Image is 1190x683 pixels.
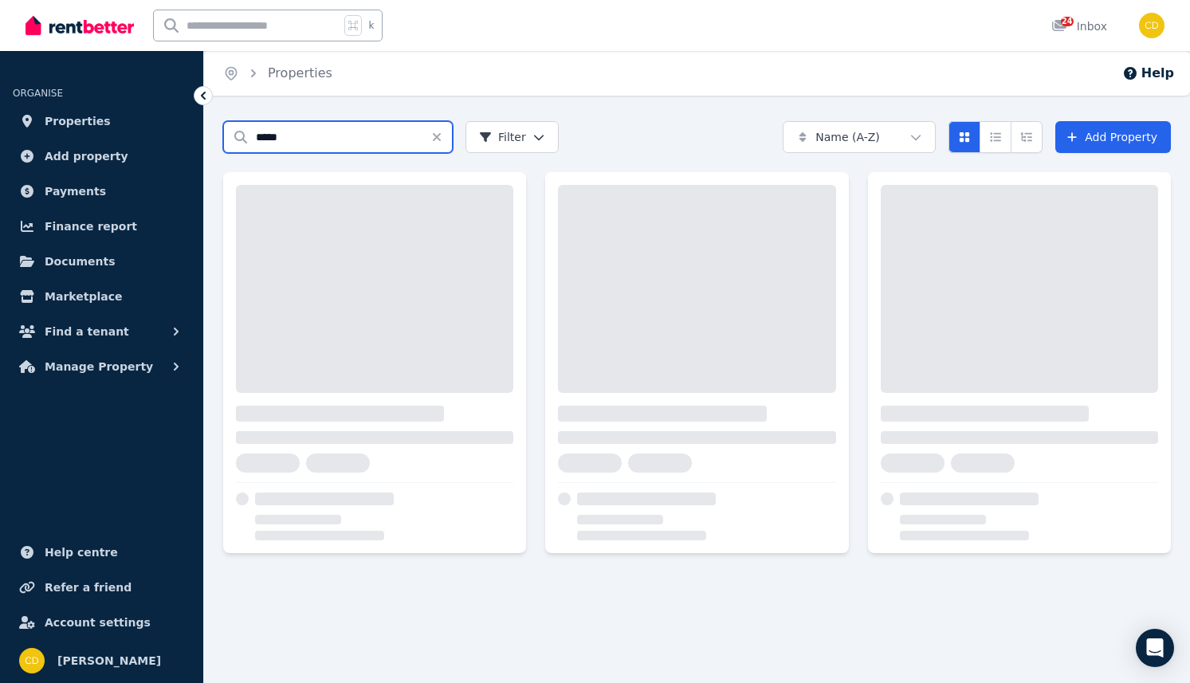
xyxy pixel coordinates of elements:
button: Compact list view [980,121,1011,153]
span: Account settings [45,613,151,632]
span: Name (A-Z) [815,129,880,145]
button: Manage Property [13,351,190,383]
button: Help [1122,64,1174,83]
span: Marketplace [45,287,122,306]
a: Payments [13,175,190,207]
a: Finance report [13,210,190,242]
a: Add Property [1055,121,1171,153]
span: Filter [479,129,526,145]
button: Filter [465,121,559,153]
a: Account settings [13,606,190,638]
div: View options [948,121,1043,153]
span: Refer a friend [45,578,132,597]
button: Expanded list view [1011,121,1043,153]
a: Marketplace [13,281,190,312]
a: Add property [13,140,190,172]
span: Properties [45,112,111,131]
button: Card view [948,121,980,153]
button: Clear search [430,121,453,153]
span: Manage Property [45,357,153,376]
a: Properties [13,105,190,137]
span: Finance report [45,217,137,236]
a: Properties [268,65,332,80]
a: Help centre [13,536,190,568]
span: Payments [45,182,106,201]
button: Name (A-Z) [783,121,936,153]
span: k [368,19,374,32]
a: Refer a friend [13,571,190,603]
div: Open Intercom Messenger [1136,629,1174,667]
img: Chris Dimitropoulos [1139,13,1164,38]
nav: Breadcrumb [204,51,352,96]
img: RentBetter [26,14,134,37]
div: Inbox [1051,18,1107,34]
span: Add property [45,147,128,166]
img: Chris Dimitropoulos [19,648,45,673]
span: Find a tenant [45,322,129,341]
span: Help centre [45,543,118,562]
span: 24 [1061,17,1074,26]
a: Documents [13,245,190,277]
span: Documents [45,252,116,271]
span: ORGANISE [13,88,63,99]
button: Find a tenant [13,316,190,347]
span: [PERSON_NAME] [57,651,161,670]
